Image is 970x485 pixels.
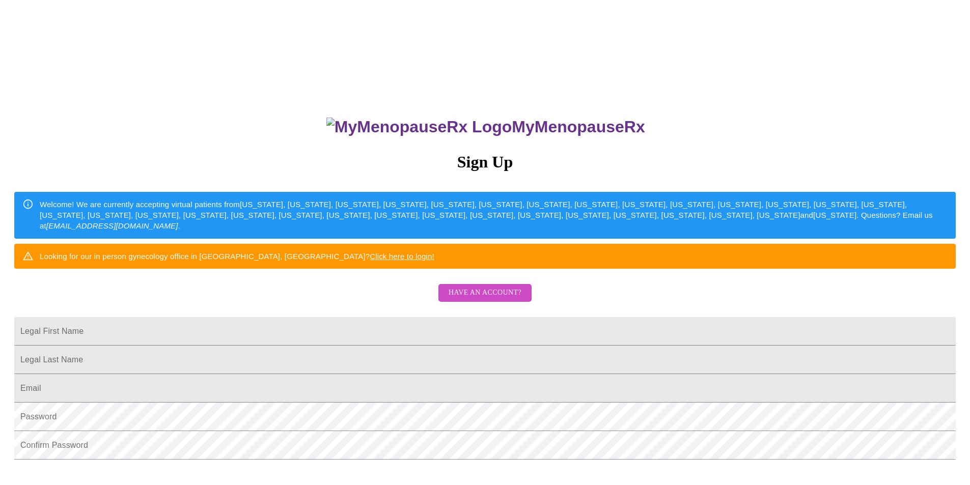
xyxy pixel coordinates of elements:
em: [EMAIL_ADDRESS][DOMAIN_NAME] [46,221,178,230]
h3: MyMenopauseRx [16,118,956,136]
a: Click here to login! [370,252,434,261]
h3: Sign Up [14,153,956,172]
button: Have an account? [438,284,532,302]
div: Looking for our in person gynecology office in [GEOGRAPHIC_DATA], [GEOGRAPHIC_DATA]? [40,247,434,266]
div: Welcome! We are currently accepting virtual patients from [US_STATE], [US_STATE], [US_STATE], [US... [40,195,948,236]
a: Have an account? [436,295,534,304]
img: MyMenopauseRx Logo [326,118,512,136]
span: Have an account? [449,287,521,299]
